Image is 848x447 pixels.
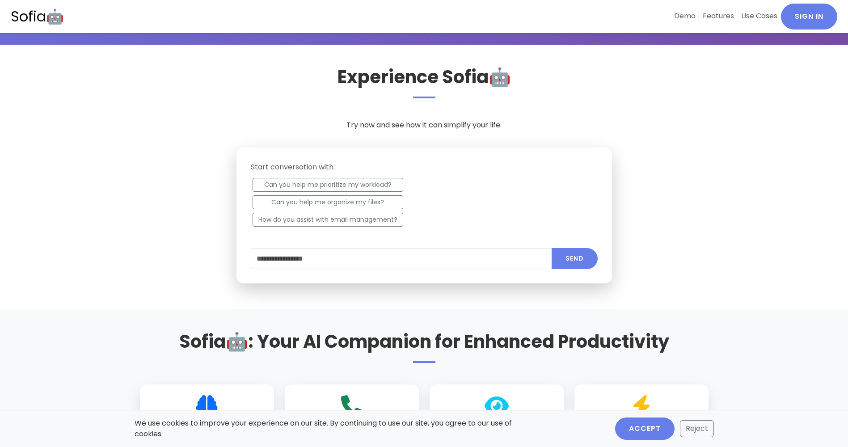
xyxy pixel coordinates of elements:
[135,418,517,439] p: We use cookies to improve your experience on our site. By continuing to use our site, you agree t...
[140,66,709,98] h2: Experience Sofia🤖
[140,331,709,363] h2: Sofia🤖: Your AI Companion for Enhanced Productivity
[680,420,714,437] button: Reject
[253,213,403,227] button: How do you assist with email management?
[552,248,598,269] button: Submit
[738,4,781,29] a: Use Cases
[615,417,675,440] button: Accept
[671,4,699,29] a: Demo
[11,4,64,30] a: Sofia🤖
[251,162,598,173] p: Start conversation with:
[781,4,837,30] a: Sign In
[699,4,738,29] a: Features
[253,195,403,209] button: Can you help me organize my files?
[253,178,403,192] button: Can you help me prioritize my workload?
[140,120,709,131] p: Try now and see how it can simplify your life.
